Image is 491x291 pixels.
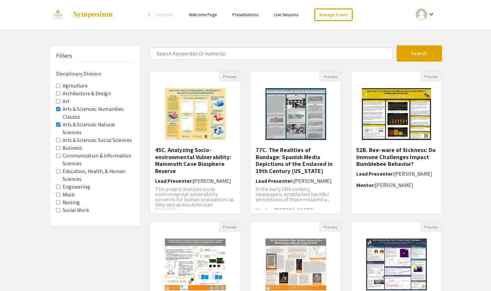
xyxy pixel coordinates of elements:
[232,12,258,17] a: Presentations
[63,105,133,121] label: Arts & Sciences: Humanities Classics
[155,146,236,174] h5: 45C. Analyzing Socio-environmental Vulnerability: Mammoth Cave Biosphere Reserve
[259,82,333,146] img: <p class="ql-align-center">77C. The Realities of Bondage: Spanish Media Depictions of the Enslave...
[397,45,442,62] button: Search
[319,222,341,232] button: Preview
[73,11,113,18] img: Symposium by ForagerOne
[255,178,336,184] h6: Lead Presenter:
[319,72,341,82] button: Preview
[250,71,341,214] div: Open Presentation <p class="ql-align-center">77C. The Realities of Bondage: Spanish Media Depicti...
[63,206,89,214] label: Social Work
[219,222,240,232] button: Preview
[49,6,113,23] a: EUReCA 2025
[63,152,133,168] label: Communication & Information Sciences
[63,98,69,105] label: Art
[274,12,299,17] a: Live Sessions
[63,191,75,199] label: Music
[63,168,133,183] label: Education, Health, & Human Sciences
[148,13,152,17] div: arrow_back_ios
[63,90,111,98] label: Architecture & Design
[274,207,313,214] span: [PERSON_NAME]
[375,182,413,189] span: [PERSON_NAME]
[355,82,437,146] img: <p class="ql-align-center">52B. <span style="color: black;">Bee-ware of Sickness: Do Immune Chall...
[255,207,274,214] span: Mentor:
[150,71,241,214] div: Open Presentation <p><strong>45C. Analyzing Socio-environmental Vulnerability: Mammoth Cave Biosp...
[155,187,236,213] p: This project analyzes socio-environmental vulnerability concerns for human populations as they va...
[63,183,90,191] label: Engineering
[427,10,435,18] mat-icon: Expand account dropdown
[356,146,436,168] h5: 52B. Bee-ware of Sickness: Do Immune Challenges Impact Bumblebee Behavior?
[420,222,441,232] button: Preview
[63,144,82,152] label: Business
[158,82,232,146] img: <p><strong>45C. Analyzing Socio-environmental Vulnerability: Mammoth Cave Biosphere Reserve&nbsp;...
[5,262,28,286] iframe: Chat
[420,72,441,82] button: Preview
[193,178,231,184] span: [PERSON_NAME]
[394,170,432,177] span: [PERSON_NAME]
[255,186,330,203] span: In the early 19th century, newspapers established harmful perceptions of those enslaved o...
[255,146,336,174] h5: 77C. The Realities of Bondage: Spanish Media Depictions of the Enslaved in 19th Century [US_STATE]
[356,182,375,189] span: Mentor:
[314,8,352,21] a: Manage Event
[293,178,332,184] span: [PERSON_NAME]
[63,136,132,144] label: Arts & Sciences: Social Sciences
[409,7,442,22] button: Expand account dropdown
[63,121,133,136] label: Arts & Sciences: Natural Sciences
[56,71,133,77] h6: Disciplinary Division
[219,72,240,82] button: Preview
[150,47,393,60] input: Search Keyword(s) Or Author(s)
[155,12,173,17] span: Exit Event
[189,12,216,17] a: Welcome Page
[56,52,72,59] h5: Filters
[155,178,236,184] h6: Lead Presenter:
[356,171,436,177] h6: Lead Presenter:
[351,71,442,214] div: Open Presentation <p class="ql-align-center">52B. <span style="color: black;">Bee-ware of Sicknes...
[63,82,88,90] label: Agriculture
[49,6,66,23] img: EUReCA 2025
[63,199,80,206] label: Nursing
